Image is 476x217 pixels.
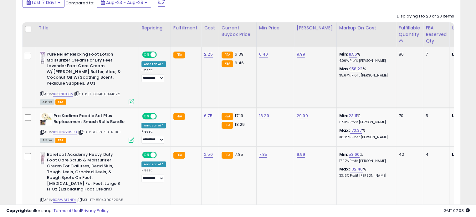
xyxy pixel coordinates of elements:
span: 17.19 [235,113,243,119]
div: Preset: [141,168,166,182]
span: OFF [156,114,166,119]
span: 6.39 [235,51,243,57]
a: Privacy Policy [81,208,109,214]
div: Amazon AI * [141,61,166,67]
div: Cost [204,25,216,31]
div: 86 [399,52,418,57]
div: Markup on Cost [339,25,393,31]
b: Max: [339,166,350,172]
span: OFF [156,152,166,158]
span: | SKU: ET-810400032965 [77,197,123,202]
a: 53.60 [349,151,360,158]
a: B08W6L7ND1 [53,197,76,203]
b: Min: [339,113,349,119]
span: 7.85 [235,151,243,157]
p: 33.13% Profit [PERSON_NAME] [339,174,391,178]
div: seller snap | | [6,208,109,214]
div: Current Buybox Price [222,25,254,38]
a: 6.75 [204,113,212,119]
strong: Copyright [6,208,29,214]
div: Amazon AI * [141,161,166,167]
b: Max: [339,127,350,133]
a: B003WZ39DK [53,130,77,135]
div: 70 [399,113,418,119]
span: | SKU: ET-810400034822 [74,91,120,96]
a: 2.25 [204,51,213,57]
img: 31WXObDkmcL._SL40_.jpg [40,52,45,64]
a: 11.56 [349,51,357,57]
img: 517w3t6HviL._SL40_.jpg [40,113,52,126]
a: 6.40 [259,51,268,57]
div: % [339,66,391,78]
small: FBA [222,122,233,129]
p: 38.35% Profit [PERSON_NAME] [339,135,391,140]
p: 8.53% Profit [PERSON_NAME] [339,120,391,125]
span: FBA [55,138,66,143]
div: % [339,152,391,163]
b: Pro Kadima Paddle Set Plus Replacement Smash Balls Bundle [54,113,130,126]
b: Min: [339,51,349,57]
p: 4.06% Profit [PERSON_NAME] [339,59,391,63]
small: FBA [222,113,233,120]
div: 7 [426,52,444,57]
span: FBA [55,99,66,105]
b: Min: [339,151,349,157]
div: 42 [399,152,418,157]
small: FBA [173,113,185,120]
a: 170.37 [350,127,362,134]
a: 18.29 [259,113,269,119]
a: 158.22 [350,66,363,72]
div: Fulfillable Quantity [399,25,420,38]
p: 17.07% Profit [PERSON_NAME] [339,159,391,163]
div: % [339,113,391,125]
a: 2.50 [204,151,213,158]
b: Barefoot Academy Heavy Duty Foot Care Scrub & Moisturizer Cream For Calluses, Dead Skin, Tough He... [47,152,123,194]
th: The percentage added to the cost of goods (COGS) that forms the calculator for Min & Max prices. [336,22,396,47]
a: Terms of Use [54,208,80,214]
div: 4 [426,152,444,157]
div: Preset: [141,130,166,144]
div: Preset: [141,68,166,82]
div: Fulfillment [173,25,199,31]
img: 31GXbSXVKbL._SL40_.jpg [40,152,45,164]
div: Amazon AI * [141,123,166,128]
div: Displaying 1 to 20 of 20 items [397,13,454,19]
div: % [339,52,391,63]
a: B0971KBL8V [53,91,73,97]
span: All listings currently available for purchase on Amazon [40,138,54,143]
small: FBA [222,60,233,67]
a: 23.11 [349,113,357,119]
span: All listings currently available for purchase on Amazon [40,99,54,105]
p: 35.64% Profit [PERSON_NAME] [339,73,391,78]
small: FBA [173,52,185,58]
div: % [339,128,391,139]
div: ASIN: [40,113,134,142]
a: 7.85 [259,151,268,158]
a: 9.99 [297,151,305,158]
span: ON [143,52,151,57]
div: ASIN: [40,52,134,104]
div: Repricing [141,25,168,31]
span: ON [143,114,151,119]
b: Pure Relief Relaxing Foot Lotion Moisturizer Cream For Dry Feet Lavender Foot Care Cream W/[PERSO... [47,52,123,88]
span: | SKU: SD-PK-50-B-301 [78,130,121,135]
div: Title [38,25,136,31]
span: OFF [156,52,166,57]
span: 6.46 [235,60,244,66]
div: % [339,166,391,178]
span: ON [143,152,151,158]
a: 9.99 [297,51,305,57]
span: 18.29 [235,121,245,127]
small: FBA [222,152,233,159]
a: 132.40 [350,166,363,172]
div: [PERSON_NAME] [297,25,334,31]
b: Max: [339,66,350,72]
span: 2025-09-6 07:03 GMT [443,208,470,214]
div: 5 [426,113,444,119]
small: FBA [173,152,185,159]
small: FBA [222,52,233,58]
a: 29.99 [297,113,308,119]
div: Min Price [259,25,291,31]
div: FBA Reserved Qty [426,25,447,44]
